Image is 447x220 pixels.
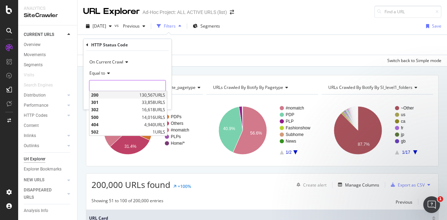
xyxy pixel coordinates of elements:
[91,107,140,113] span: 302
[212,82,312,93] h4: URLs Crawled By Botify By pagetype
[401,132,404,137] text: jp
[24,122,72,129] a: Content
[171,114,182,119] text: PDPs
[24,31,65,38] a: CURRENT URLS
[190,21,223,32] button: Segments
[171,121,183,126] text: Others
[387,58,441,63] div: Switch back to Simple mode
[89,59,123,65] span: On Current Crawl
[24,102,48,109] div: Performance
[24,155,72,163] a: Url Explorer
[24,61,43,69] div: Segments
[401,126,403,130] text: fr
[401,112,405,117] text: us
[83,21,115,32] button: [DATE]
[171,134,181,139] text: PLPs
[24,187,59,201] div: DISAPPEARED URLS
[206,100,316,161] svg: A chart.
[91,198,163,206] div: Showing 51 to 100 of 200,000 entries
[401,106,414,111] text: ~Other
[153,129,165,135] span: 1 URLS
[345,182,379,188] div: Manage Columns
[24,71,41,79] a: Visits
[24,71,34,79] div: Visits
[432,23,441,29] div: Save
[93,23,106,29] span: 2025 Aug. 29th
[24,112,65,119] a: HTTP Codes
[303,182,327,188] div: Create alert
[171,128,189,132] text: #nomatch
[24,122,39,129] div: Content
[438,196,443,202] span: 1
[139,92,165,98] span: 130,567 URLS
[402,150,410,155] text: 1/17
[398,182,425,188] div: Export as CSV
[24,132,65,139] a: Inlinks
[24,102,65,109] a: Performance
[24,82,60,89] a: Search Engines
[91,179,170,190] span: 200,000 URLs found
[24,176,44,184] div: NEW URLS
[250,131,262,136] text: 56.6%
[24,155,45,163] div: Url Explorer
[91,92,138,98] span: 200
[24,41,72,48] a: Overview
[286,150,292,155] text: 1/2
[24,132,36,139] div: Inlinks
[24,187,65,201] a: DISAPPEARED URLS
[24,31,54,38] div: CURRENT URLS
[154,21,184,32] button: Filters
[91,100,201,161] div: A chart.
[120,21,148,32] button: Previous
[89,70,105,76] span: Equal to
[24,51,72,59] a: Movements
[24,92,46,99] div: Distribution
[24,142,65,150] a: Outlinks
[171,141,185,146] text: Home/*
[24,207,72,214] a: Analysis Info
[91,99,140,105] span: 301
[24,6,72,12] div: Analytics
[24,92,65,99] a: Distribution
[286,139,296,144] text: News
[83,6,140,17] div: URL Explorer
[142,99,165,105] span: 33,858 URLS
[286,126,310,130] text: Fashionshow
[120,23,140,29] span: Previous
[401,119,405,124] text: ca
[286,119,294,124] text: PLP
[230,10,234,15] div: arrow-right-arrow-left
[396,199,412,205] div: Previous
[24,207,48,214] div: Analysis Info
[223,126,235,131] text: 40.9%
[24,166,72,173] a: Explorer Bookmarks
[124,144,136,149] text: 31.4%
[91,114,140,120] span: 500
[213,84,283,90] span: URLs Crawled By Botify By pagetype
[91,42,128,48] div: HTTP Status Code
[322,100,431,161] svg: A chart.
[144,121,165,127] span: 4,940 URLS
[91,121,142,127] span: 404
[24,12,72,20] div: SiteCrawler
[178,183,191,189] div: +100%
[327,82,427,93] h4: URLs Crawled By Botify By sl_level1_folders
[200,23,220,29] span: Segments
[142,114,165,120] span: 14,016 URLS
[286,112,294,117] text: PDP
[374,6,441,18] input: Find a URL
[115,22,120,28] span: vs
[142,9,227,16] div: Ad-Hoc Project: ALL ACTIVE URLS (list)
[24,112,47,119] div: HTTP Codes
[294,179,327,190] button: Create alert
[24,166,61,173] div: Explorer Bookmarks
[164,23,176,29] div: Filters
[388,179,425,190] button: Export as CSV
[358,142,369,147] text: 87.7%
[286,132,304,137] text: Subhome
[401,139,406,144] text: gb
[286,106,304,111] text: #nomatch
[24,51,46,59] div: Movements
